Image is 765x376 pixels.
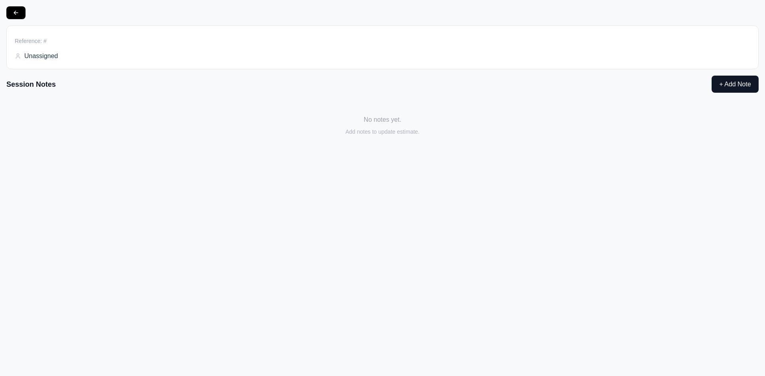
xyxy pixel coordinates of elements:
[15,51,58,61] div: Unassigned
[6,79,56,90] div: Session Notes
[712,76,759,93] button: + Add Note
[6,115,759,125] div: No notes yet.
[6,128,759,136] div: Add notes to update estimate.
[15,37,750,45] div: Reference: #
